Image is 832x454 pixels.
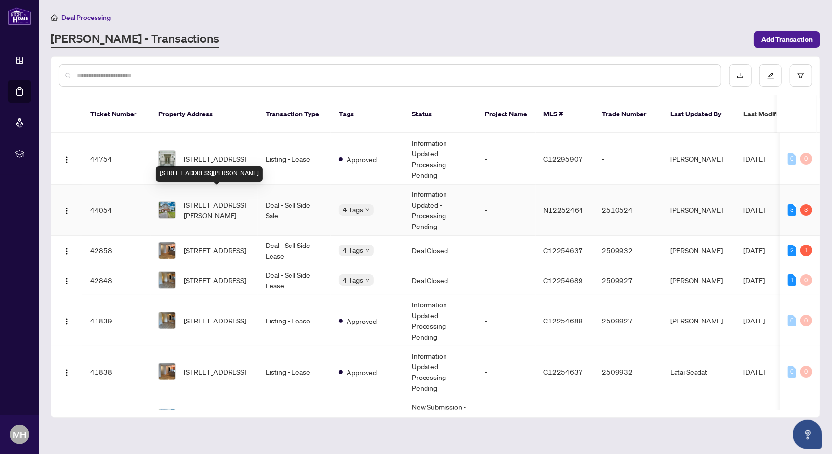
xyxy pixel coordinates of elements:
[543,154,583,163] span: C12295907
[594,397,662,438] td: 2510524
[594,236,662,265] td: 2509932
[797,72,804,79] span: filter
[759,64,782,87] button: edit
[788,366,796,378] div: 0
[543,206,583,214] span: N12252464
[404,397,477,438] td: New Submission - Processing Pending
[594,346,662,397] td: 2509932
[184,245,246,256] span: [STREET_ADDRESS]
[258,185,331,236] td: Deal - Sell Side Sale
[404,236,477,265] td: Deal Closed
[477,346,536,397] td: -
[543,246,583,255] span: C12254637
[63,277,71,285] img: Logo
[477,95,536,133] th: Project Name
[63,318,71,325] img: Logo
[594,265,662,295] td: 2509927
[404,133,477,185] td: Information Updated - Processing Pending
[156,166,263,182] div: [STREET_ADDRESS][PERSON_NAME]
[258,236,331,265] td: Deal - Sell Side Lease
[347,316,377,326] span: Approved
[347,154,377,165] span: Approved
[800,315,812,326] div: 0
[543,316,583,325] span: C12254689
[743,367,765,376] span: [DATE]
[477,265,536,295] td: -
[184,153,246,164] span: [STREET_ADDRESS]
[51,31,219,48] a: [PERSON_NAME] - Transactions
[159,409,175,426] img: thumbnail-img
[63,207,71,215] img: Logo
[159,202,175,218] img: thumbnail-img
[159,363,175,380] img: thumbnail-img
[477,397,536,438] td: -
[743,109,803,119] span: Last Modified Date
[258,397,331,438] td: Listing
[13,428,26,441] span: MH
[800,274,812,286] div: 0
[82,397,151,438] td: 41637
[59,202,75,218] button: Logo
[788,245,796,256] div: 2
[258,265,331,295] td: Deal - Sell Side Lease
[184,366,246,377] span: [STREET_ADDRESS]
[662,295,735,346] td: [PERSON_NAME]
[536,95,594,133] th: MLS #
[662,265,735,295] td: [PERSON_NAME]
[594,295,662,346] td: 2509927
[761,32,813,47] span: Add Transaction
[59,243,75,258] button: Logo
[159,272,175,288] img: thumbnail-img
[404,185,477,236] td: Information Updated - Processing Pending
[594,95,662,133] th: Trade Number
[82,95,151,133] th: Ticket Number
[729,64,752,87] button: download
[662,346,735,397] td: Latai Seadat
[404,95,477,133] th: Status
[82,133,151,185] td: 44754
[151,95,258,133] th: Property Address
[63,369,71,377] img: Logo
[737,72,744,79] span: download
[743,276,765,284] span: [DATE]
[743,154,765,163] span: [DATE]
[82,265,151,295] td: 42848
[331,95,404,133] th: Tags
[258,133,331,185] td: Listing - Lease
[800,153,812,165] div: 0
[63,156,71,164] img: Logo
[258,95,331,133] th: Transaction Type
[184,199,250,221] span: [STREET_ADDRESS][PERSON_NAME]
[51,14,58,21] span: home
[800,204,812,216] div: 3
[767,72,774,79] span: edit
[477,133,536,185] td: -
[82,236,151,265] td: 42858
[404,346,477,397] td: Information Updated - Processing Pending
[594,185,662,236] td: 2510524
[788,204,796,216] div: 3
[754,31,820,48] button: Add Transaction
[365,248,370,253] span: down
[543,367,583,376] span: C12254637
[662,133,735,185] td: [PERSON_NAME]
[258,346,331,397] td: Listing - Lease
[61,13,111,22] span: Deal Processing
[184,275,246,285] span: [STREET_ADDRESS]
[59,272,75,288] button: Logo
[477,185,536,236] td: -
[159,242,175,259] img: thumbnail-img
[82,346,151,397] td: 41838
[159,151,175,167] img: thumbnail-img
[184,315,246,326] span: [STREET_ADDRESS]
[594,133,662,185] td: -
[788,274,796,286] div: 1
[662,185,735,236] td: [PERSON_NAME]
[662,397,735,438] td: Latai Seadat
[788,153,796,165] div: 0
[343,274,363,285] span: 4 Tags
[59,313,75,328] button: Logo
[63,247,71,255] img: Logo
[343,245,363,256] span: 4 Tags
[82,185,151,236] td: 44054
